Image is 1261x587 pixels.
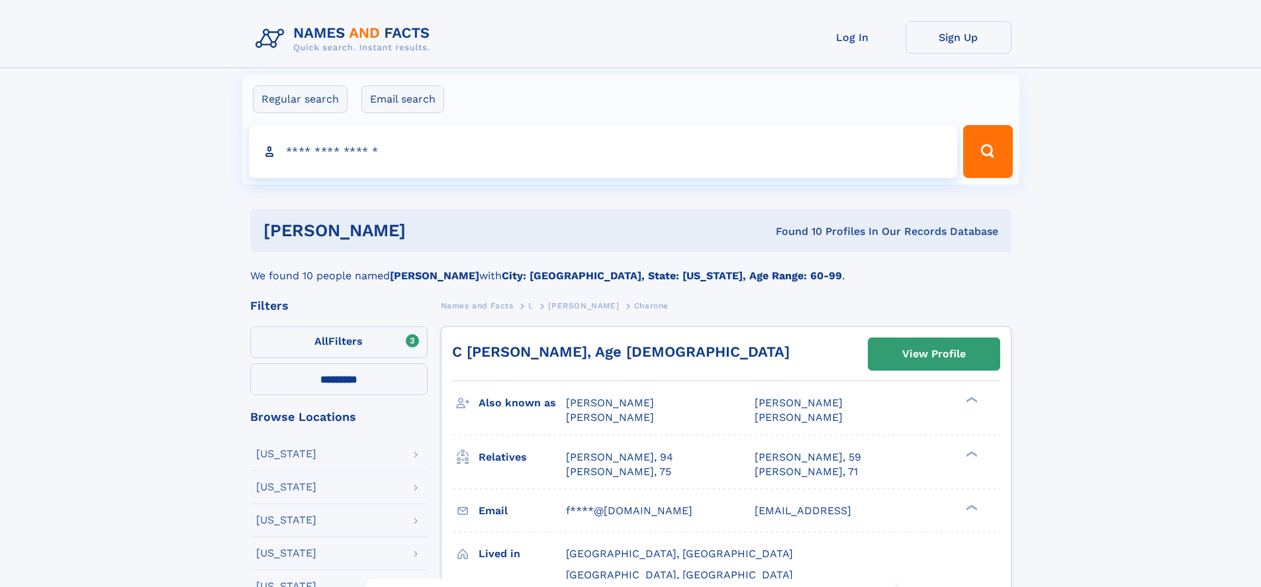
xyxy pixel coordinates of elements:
[528,297,534,314] a: L
[548,301,619,310] span: [PERSON_NAME]
[566,450,673,465] a: [PERSON_NAME], 94
[250,300,428,312] div: Filters
[962,449,978,458] div: ❯
[590,224,998,239] div: Found 10 Profiles In Our Records Database
[868,338,1000,370] a: View Profile
[250,411,428,423] div: Browse Locations
[755,465,858,479] a: [PERSON_NAME], 71
[390,269,479,282] b: [PERSON_NAME]
[755,450,861,465] a: [PERSON_NAME], 59
[479,500,566,522] h3: Email
[906,21,1011,54] a: Sign Up
[548,297,619,314] a: [PERSON_NAME]
[962,503,978,512] div: ❯
[249,125,958,178] input: search input
[528,301,534,310] span: L
[256,449,316,459] div: [US_STATE]
[479,392,566,414] h3: Also known as
[452,343,790,360] a: C [PERSON_NAME], Age [DEMOGRAPHIC_DATA]
[755,396,843,409] span: [PERSON_NAME]
[361,85,444,113] label: Email search
[256,548,316,559] div: [US_STATE]
[963,125,1012,178] button: Search Button
[566,568,793,581] span: [GEOGRAPHIC_DATA], [GEOGRAPHIC_DATA]
[502,269,842,282] b: City: [GEOGRAPHIC_DATA], State: [US_STATE], Age Range: 60-99
[250,21,441,57] img: Logo Names and Facts
[441,297,514,314] a: Names and Facts
[755,504,851,517] span: [EMAIL_ADDRESS]
[253,85,348,113] label: Regular search
[634,301,669,310] span: Charone
[314,335,328,347] span: All
[263,222,591,239] h1: [PERSON_NAME]
[250,252,1011,284] div: We found 10 people named with .
[755,411,843,424] span: [PERSON_NAME]
[902,339,966,369] div: View Profile
[566,411,654,424] span: [PERSON_NAME]
[962,396,978,404] div: ❯
[800,21,906,54] a: Log In
[479,446,566,469] h3: Relatives
[566,547,793,560] span: [GEOGRAPHIC_DATA], [GEOGRAPHIC_DATA]
[479,543,566,565] h3: Lived in
[566,465,671,479] a: [PERSON_NAME], 75
[256,482,316,492] div: [US_STATE]
[250,326,428,358] label: Filters
[256,515,316,525] div: [US_STATE]
[566,396,654,409] span: [PERSON_NAME]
